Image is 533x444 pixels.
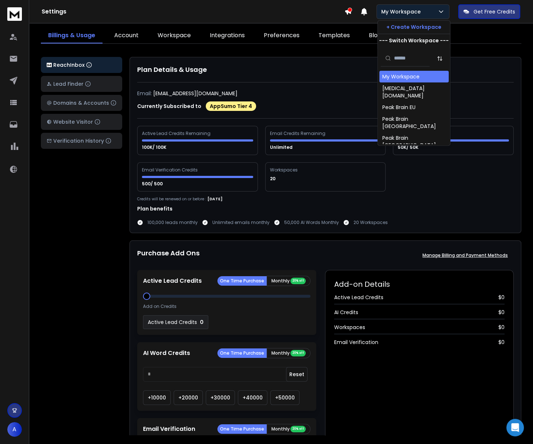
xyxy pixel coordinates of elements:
div: Active Lead Credits Remaining [142,131,212,136]
button: Get Free Credits [458,4,520,19]
button: Monthly 20% off [267,276,310,286]
span: Workspaces [334,324,365,331]
button: One Time Purchase [217,348,267,358]
span: Email Verification [334,339,378,346]
p: Currently Subscribed to [137,103,201,110]
a: Integrations [202,28,252,43]
span: Active Lead Credits [334,294,383,301]
button: +30000 [206,390,235,405]
div: Email Verification Credits [142,167,199,173]
h2: Add-on Details [334,279,505,289]
p: Active Lead Credits [148,318,197,326]
img: logo [47,63,52,67]
button: +20000 [174,390,203,405]
p: Unlimited emails monthly [212,220,270,225]
p: AI Word Credits [143,349,190,358]
span: $ 0 [498,339,505,346]
div: My Workspace [382,73,420,80]
h1: Plan Details & Usage [137,65,514,75]
p: 50,000 AI Words Monthly [284,220,339,225]
p: Email: [137,90,152,97]
button: Manage Billing and Payment Methods [417,248,514,263]
button: +50000 [270,390,300,405]
button: Lead Finder [41,76,122,92]
p: Active Lead Credits [143,277,202,285]
p: 20 Workspaces [354,220,388,225]
button: +40000 [238,390,267,405]
p: 50K/ 50K [398,144,420,150]
div: 20% off [290,278,306,284]
p: Add on Credits [143,304,177,309]
p: [EMAIL_ADDRESS][DOMAIN_NAME] [153,90,237,97]
div: Email Credits Remaining [270,131,327,136]
p: Email Verification [143,425,195,433]
p: Manage Billing and Payment Methods [422,252,508,258]
button: Monthly 20% off [267,424,310,434]
p: 100,000 leads monthly [147,220,198,225]
a: Billings & Usage [41,28,103,43]
span: AI Credits [334,309,358,316]
span: $ 0 [498,294,505,301]
p: Unlimited [270,144,294,150]
p: 500/ 500 [142,181,164,187]
span: $ 0 [498,324,505,331]
div: [MEDICAL_DATA][DOMAIN_NAME] [382,85,446,99]
div: 20% off [290,350,306,356]
h1: Purchase Add Ons [137,248,200,263]
p: + Create Workspace [386,23,441,31]
button: Monthly 20% off [267,348,310,358]
p: My Workspace [381,8,424,15]
button: ReachInbox [41,57,122,73]
div: AppSumo Tier 4 [206,101,256,111]
span: $ 0 [498,309,505,316]
button: A [7,422,22,437]
p: 0 [200,318,204,326]
button: Verification History [41,133,122,149]
a: Preferences [256,28,307,43]
a: Account [107,28,146,43]
a: Blocklist [362,28,400,43]
p: 100K/ 100K [142,144,167,150]
div: Peak Brain EU [382,104,416,111]
p: --- Switch Workspace --- [379,37,449,44]
div: Peak Brain [GEOGRAPHIC_DATA] [382,134,446,149]
p: 20 [270,176,277,182]
button: Domains & Accounts [41,95,122,111]
button: Reset [286,367,308,382]
a: Workspace [150,28,198,43]
p: [DATE] [208,196,223,202]
button: + Create Workspace [378,20,450,34]
img: logo [7,7,22,21]
h1: Settings [42,7,344,16]
p: Credits will be renewed on or before : [137,196,206,202]
button: +10000 [143,390,171,405]
button: One Time Purchase [217,276,267,286]
p: Get Free Credits [474,8,515,15]
button: Website Visitor [41,114,122,130]
div: Open Intercom Messenger [506,419,524,436]
button: One Time Purchase [217,424,267,434]
a: Templates [311,28,357,43]
div: Workspaces [270,167,299,173]
div: 20% off [290,426,306,432]
h1: Plan benefits [137,205,514,212]
button: Sort by Sort A-Z [433,51,447,66]
div: Peak Brain [GEOGRAPHIC_DATA] [382,115,446,130]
